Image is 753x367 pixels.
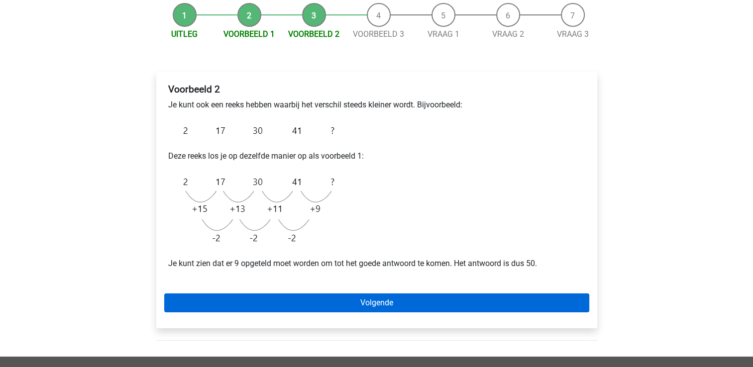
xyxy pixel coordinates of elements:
a: Volgende [164,293,589,312]
img: Monotonous_Example_2_2.png [168,170,339,250]
p: Deze reeks los je op dezelfde manier op als voorbeeld 1: [168,150,585,162]
a: Vraag 2 [492,29,524,39]
p: Je kunt zien dat er 9 opgeteld moet worden om tot het goede antwoord te komen. Het antwoord is du... [168,258,585,270]
b: Voorbeeld 2 [168,84,220,95]
a: Uitleg [171,29,198,39]
p: Je kunt ook een reeks hebben waarbij het verschil steeds kleiner wordt. Bijvoorbeeld: [168,99,585,111]
a: Vraag 1 [428,29,459,39]
a: Vraag 3 [557,29,589,39]
a: Voorbeeld 2 [288,29,339,39]
a: Voorbeeld 3 [353,29,404,39]
a: Voorbeeld 1 [223,29,275,39]
img: Monotonous_Example_2.png [168,119,339,142]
